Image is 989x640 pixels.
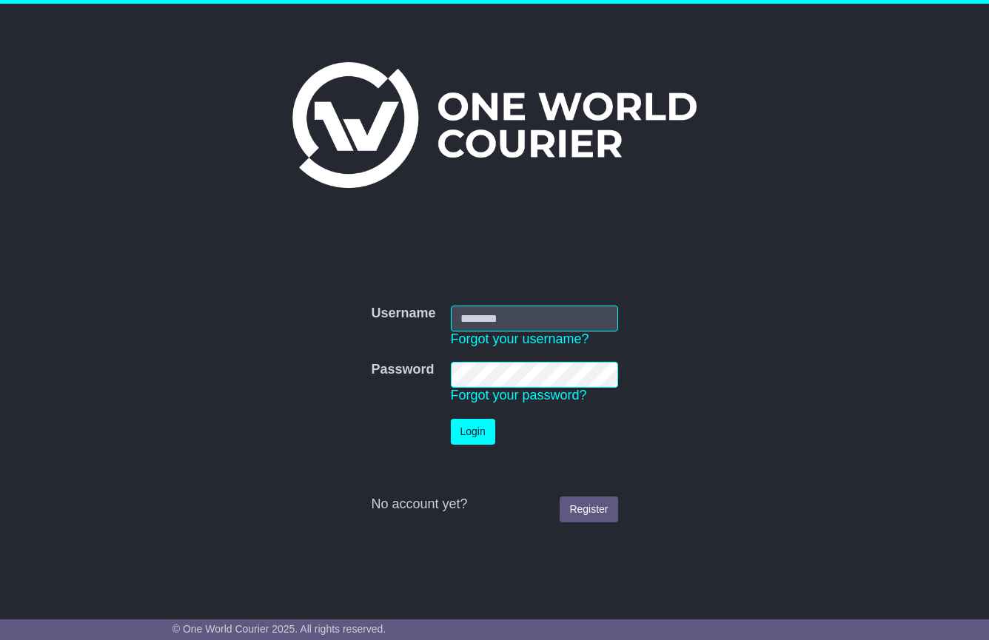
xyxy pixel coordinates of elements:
[451,331,589,346] a: Forgot your username?
[451,388,587,402] a: Forgot your password?
[560,496,617,522] a: Register
[371,306,435,322] label: Username
[451,419,495,445] button: Login
[371,496,617,513] div: No account yet?
[292,62,697,188] img: One World
[172,623,386,635] span: © One World Courier 2025. All rights reserved.
[371,362,434,378] label: Password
